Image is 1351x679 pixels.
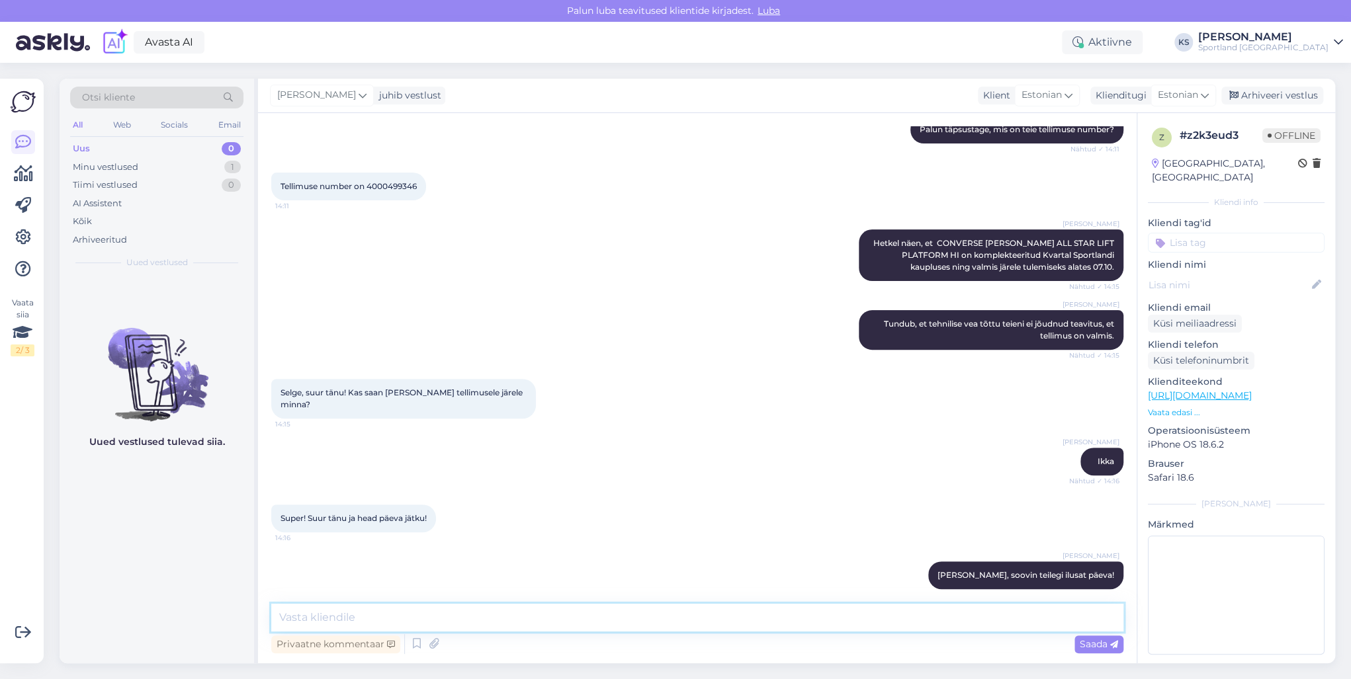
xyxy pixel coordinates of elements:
div: [GEOGRAPHIC_DATA], [GEOGRAPHIC_DATA] [1152,157,1298,184]
p: Uued vestlused tulevad siia. [89,435,225,449]
span: Otsi kliente [82,91,135,104]
img: No chats [60,304,254,423]
div: Sportland [GEOGRAPHIC_DATA] [1198,42,1329,53]
span: Luba [754,5,784,17]
p: iPhone OS 18.6.2 [1148,438,1325,452]
div: Küsi telefoninumbrit [1148,352,1254,370]
input: Lisa nimi [1149,278,1309,292]
img: Askly Logo [11,89,36,114]
div: Tiimi vestlused [73,179,138,192]
p: Kliendi email [1148,301,1325,315]
span: Ikka [1098,456,1114,466]
span: [PERSON_NAME], soovin teilegi ilusat päeva! [937,570,1114,580]
p: Märkmed [1148,518,1325,532]
input: Lisa tag [1148,233,1325,253]
div: 2 / 3 [11,344,34,356]
p: Kliendi nimi [1148,258,1325,272]
p: Vaata edasi ... [1148,407,1325,419]
div: juhib vestlust [374,89,441,102]
span: 14:17 [1070,590,1119,600]
span: [PERSON_NAME] [1063,437,1119,447]
span: Estonian [1022,88,1062,102]
span: Hetkel näen, et CONVERSE [PERSON_NAME] ALL STAR LIFT PLATFORM HI on komplekteeritud Kvartal Sport... [873,238,1116,272]
span: 14:15 [275,419,325,429]
span: Estonian [1158,88,1198,102]
span: [PERSON_NAME] [277,88,356,102]
div: 0 [222,142,241,155]
div: Küsi meiliaadressi [1148,315,1242,333]
div: Vaata siia [11,297,34,356]
p: Operatsioonisüsteem [1148,424,1325,438]
div: AI Assistent [73,197,122,210]
span: Tundub, et tehnilise vea tõttu teieni ei jõudnud teavitus, et tellimus on valmis. [884,319,1116,340]
div: Kliendi info [1148,196,1325,208]
div: Web [110,116,134,134]
p: Brauser [1148,457,1325,471]
a: [URL][DOMAIN_NAME] [1148,389,1252,401]
div: Klienditugi [1090,89,1147,102]
p: Kliendi tag'id [1148,216,1325,230]
span: Palun täpsustage, mis on teie tellimuse number? [920,124,1114,134]
p: Kliendi telefon [1148,338,1325,352]
span: Nähtud ✓ 14:11 [1070,144,1119,154]
div: [PERSON_NAME] [1198,32,1329,42]
p: Safari 18.6 [1148,471,1325,485]
span: Nähtud ✓ 14:15 [1069,282,1119,292]
div: Arhiveeri vestlus [1221,87,1323,104]
span: Uued vestlused [126,257,188,268]
div: Kõik [73,215,92,228]
p: Klienditeekond [1148,375,1325,389]
span: Selge, suur tänu! Kas saan [PERSON_NAME] tellimusele järele minna? [281,387,525,409]
span: [PERSON_NAME] [1063,300,1119,309]
a: Avasta AI [134,31,204,54]
div: Minu vestlused [73,161,138,174]
a: [PERSON_NAME]Sportland [GEOGRAPHIC_DATA] [1198,32,1343,53]
span: Offline [1262,128,1321,143]
div: Socials [158,116,191,134]
div: Email [216,116,243,134]
span: Saada [1080,638,1118,650]
div: Aktiivne [1062,30,1143,54]
div: KS [1174,33,1193,52]
div: Privaatne kommentaar [271,635,400,653]
span: Super! Suur tänu ja head päeva jätku! [281,513,427,523]
span: 14:16 [275,533,325,543]
span: Nähtud ✓ 14:15 [1069,350,1119,360]
span: Tellimuse number on 4000499346 [281,181,417,191]
div: 1 [224,161,241,174]
div: Arhiveeritud [73,233,127,247]
span: 14:11 [275,201,325,211]
div: Klient [978,89,1010,102]
span: Nähtud ✓ 14:16 [1069,476,1119,486]
span: [PERSON_NAME] [1063,219,1119,229]
div: # z2k3eud3 [1180,128,1262,143]
span: [PERSON_NAME] [1063,551,1119,561]
div: [PERSON_NAME] [1148,498,1325,510]
img: explore-ai [101,28,128,56]
div: All [70,116,85,134]
span: z [1159,132,1164,142]
div: 0 [222,179,241,192]
div: Uus [73,142,90,155]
